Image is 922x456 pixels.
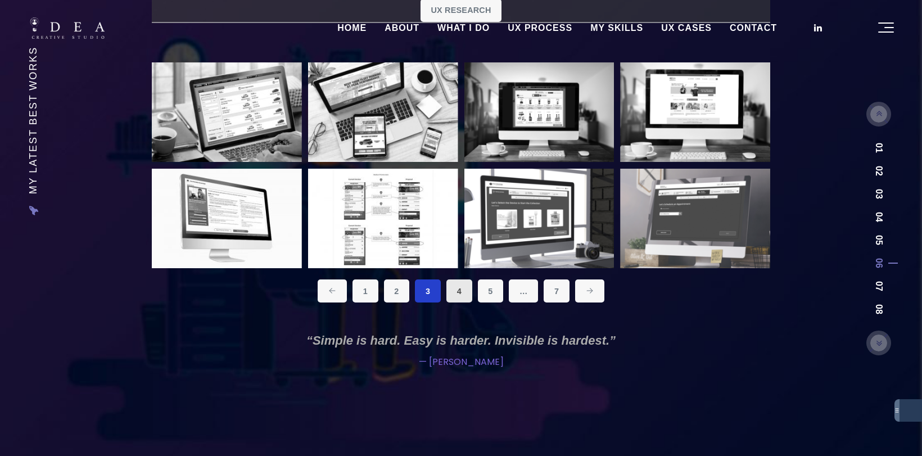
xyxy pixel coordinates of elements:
a: 04 [874,212,883,222]
a: 02 [874,166,883,176]
a: ABOUT [376,14,428,42]
a: WHAT I DO [428,14,499,42]
a: UX CASES [652,14,721,42]
a: 06 [874,258,883,268]
a: 05 [874,235,883,245]
img: Jesus GA Portfolio [28,17,105,39]
a: 01 [874,143,883,153]
a: 08 [874,304,883,314]
a: MY SKILLS [581,14,652,42]
a: CONTACT [721,14,786,42]
a: 03 [874,189,883,199]
a: UX PROCESS [499,14,581,42]
a: 07 [874,281,883,291]
a: HOME [328,14,376,42]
